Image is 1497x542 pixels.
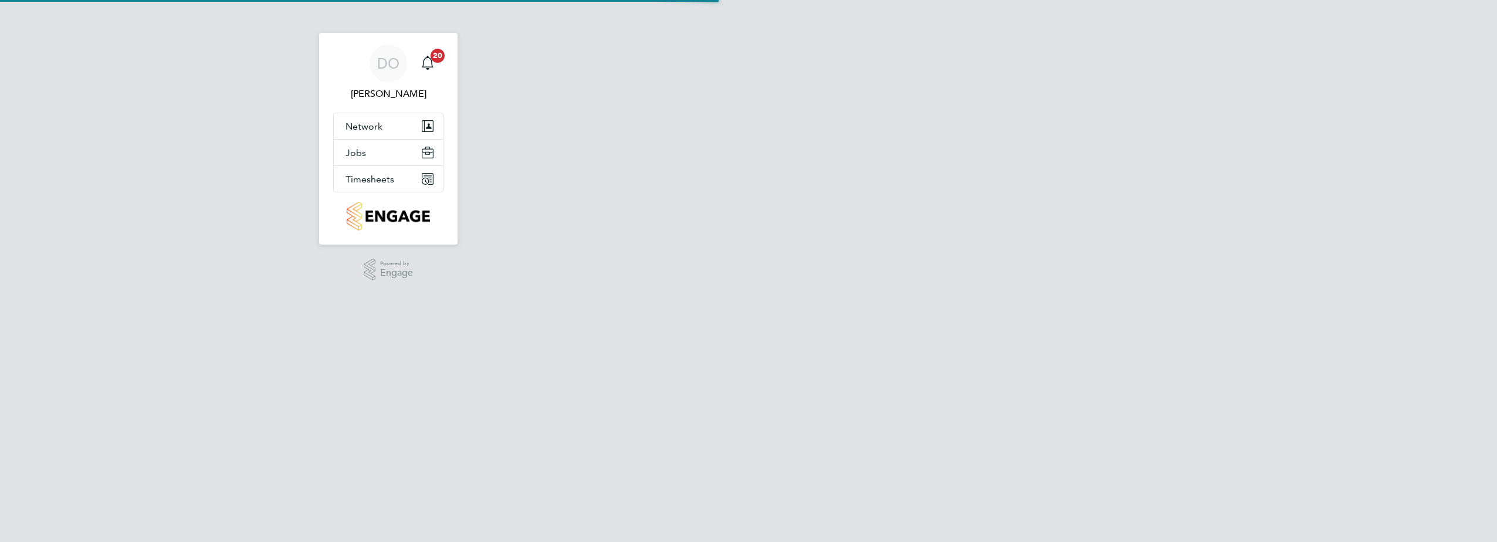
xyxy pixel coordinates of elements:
span: David O'Farrell [333,87,443,101]
span: Network [346,121,382,132]
a: Powered byEngage [364,259,414,281]
img: countryside-properties-logo-retina.png [347,202,429,231]
button: Network [334,113,443,139]
a: 20 [416,45,439,82]
a: DO[PERSON_NAME] [333,45,443,101]
span: Jobs [346,147,366,158]
span: Engage [380,268,413,278]
span: Powered by [380,259,413,269]
button: Jobs [334,140,443,165]
nav: Main navigation [319,33,458,245]
button: Timesheets [334,166,443,192]
a: Go to home page [333,202,443,231]
span: 20 [431,49,445,63]
span: DO [377,56,399,71]
span: Timesheets [346,174,394,185]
